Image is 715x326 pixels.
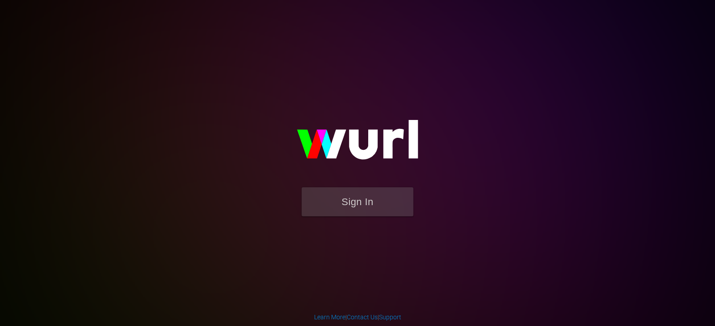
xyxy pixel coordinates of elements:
[347,314,378,321] a: Contact Us
[314,313,401,322] div: | |
[379,314,401,321] a: Support
[268,101,447,187] img: wurl-logo-on-black-223613ac3d8ba8fe6dc639794a292ebdb59501304c7dfd60c99c58986ef67473.svg
[314,314,345,321] a: Learn More
[302,187,413,216] button: Sign In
